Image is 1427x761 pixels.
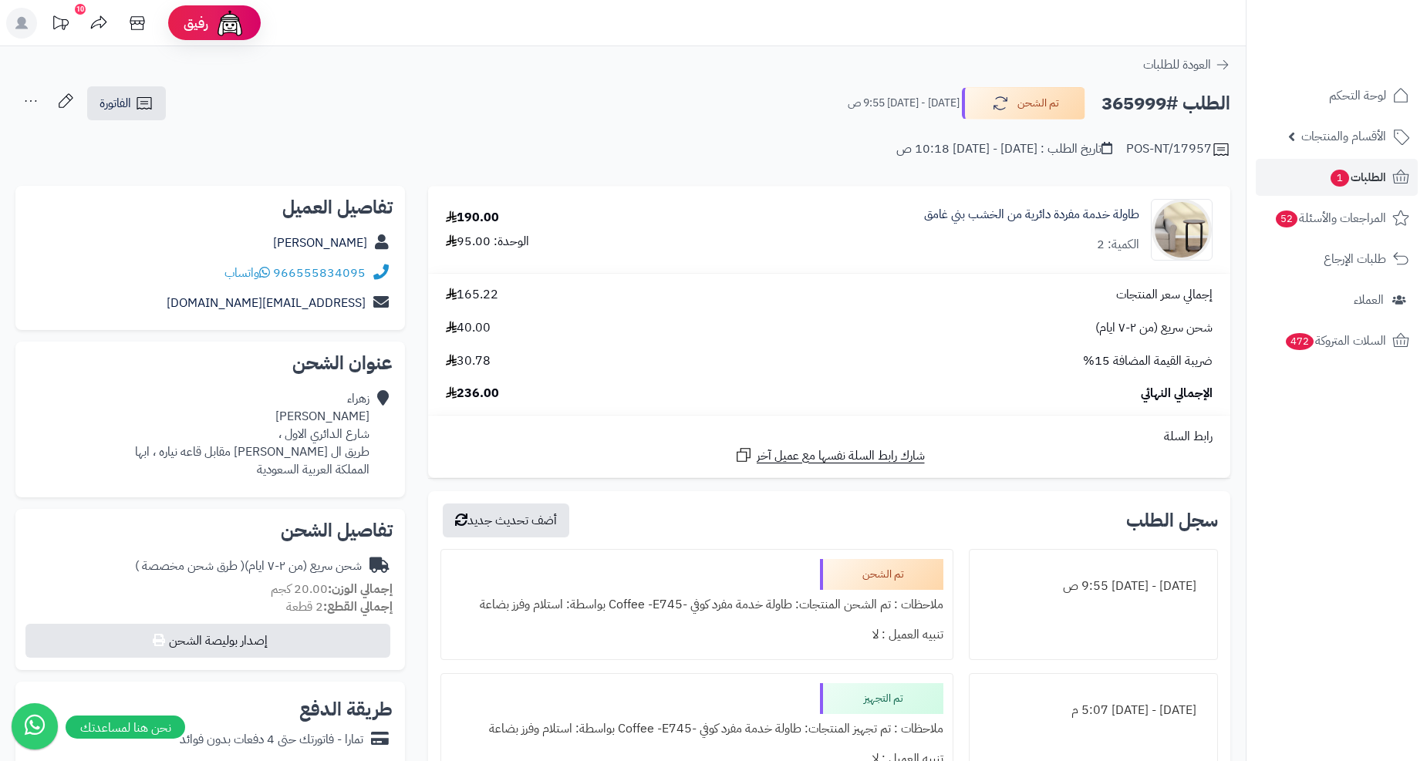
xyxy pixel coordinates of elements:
[224,264,270,282] a: واتساب
[273,234,367,252] a: [PERSON_NAME]
[820,683,943,714] div: تم التجهيز
[1274,207,1386,229] span: المراجعات والأسئلة
[962,87,1085,120] button: تم الشحن
[979,571,1208,601] div: [DATE] - [DATE] 9:55 ص
[446,209,499,227] div: 190.00
[979,695,1208,726] div: [DATE] - [DATE] 5:07 م
[328,580,393,598] strong: إجمالي الوزن:
[896,140,1112,158] div: تاريخ الطلب : [DATE] - [DATE] 10:18 ص
[299,700,393,719] h2: طريقة الدفع
[135,557,362,575] div: شحن سريع (من ٢-٧ ايام)
[1083,352,1213,370] span: ضريبة القيمة المضافة 15%
[100,94,131,113] span: الفاتورة
[446,286,498,304] span: 165.22
[1126,511,1218,530] h3: سجل الطلب
[446,385,499,402] span: 236.00
[1329,167,1386,188] span: الطلبات
[820,559,943,590] div: تم الشحن
[1301,126,1386,147] span: الأقسام والمنتجات
[1324,248,1386,270] span: طلبات الإرجاع
[450,714,943,744] div: ملاحظات : تم تجهيز المنتجات: طاولة خدمة مفرد كوفي -Coffee -E745 بواسطة: استلام وفرز بضاعة
[323,598,393,616] strong: إجمالي القطع:
[757,447,925,465] span: شارك رابط السلة نفسها مع عميل آخر
[41,8,79,42] a: تحديثات المنصة
[28,354,393,372] h2: عنوان الشحن
[1256,241,1418,278] a: طلبات الإرجاع
[1331,170,1349,187] span: 1
[848,96,960,111] small: [DATE] - [DATE] 9:55 ص
[25,624,390,658] button: إصدار بوليصة الشحن
[1152,199,1212,261] img: 1752991148-1-90x90.jpg
[273,264,366,282] a: 966555834095
[75,4,86,15] div: 10
[1143,56,1211,74] span: العودة للطلبات
[180,731,363,749] div: تمارا - فاتورتك حتى 4 دفعات بدون فوائد
[1101,88,1230,120] h2: الطلب #365999
[446,319,491,337] span: 40.00
[135,390,369,478] div: زهراء [PERSON_NAME] شارع الدائري الاول ، طريق ال [PERSON_NAME] مقابل قاعه نياره ، ابها المملكة ال...
[1256,159,1418,196] a: الطلبات1
[135,557,245,575] span: ( طرق شحن مخصصة )
[924,206,1139,224] a: طاولة خدمة مفردة دائرية من الخشب بني غامق
[1256,281,1418,318] a: العملاء
[446,352,491,370] span: 30.78
[87,86,166,120] a: الفاتورة
[1284,330,1386,352] span: السلات المتروكة
[286,598,393,616] small: 2 قطعة
[1256,200,1418,237] a: المراجعات والأسئلة52
[1256,322,1418,359] a: السلات المتروكة472
[1095,319,1213,337] span: شحن سريع (من ٢-٧ ايام)
[450,590,943,620] div: ملاحظات : تم الشحن المنتجات: طاولة خدمة مفرد كوفي -Coffee -E745 بواسطة: استلام وفرز بضاعة
[184,14,208,32] span: رفيق
[434,428,1224,446] div: رابط السلة
[446,233,529,251] div: الوحدة: 95.00
[443,503,569,537] button: أضف تحديث جديد
[1354,289,1384,311] span: العملاء
[28,198,393,217] h2: تفاصيل العميل
[1256,77,1418,114] a: لوحة التحكم
[1286,333,1314,350] span: 472
[1126,140,1230,159] div: POS-NT/17957
[271,580,393,598] small: 20.00 كجم
[450,620,943,650] div: تنبيه العميل : لا
[734,446,925,465] a: شارك رابط السلة نفسها مع عميل آخر
[1143,56,1230,74] a: العودة للطلبات
[214,8,245,39] img: ai-face.png
[1329,85,1386,106] span: لوحة التحكم
[1141,385,1213,402] span: الإجمالي النهائي
[1097,236,1139,254] div: الكمية: 2
[1116,286,1213,304] span: إجمالي سعر المنتجات
[167,294,366,312] a: [EMAIL_ADDRESS][DOMAIN_NAME]
[28,521,393,540] h2: تفاصيل الشحن
[1276,210,1297,227] span: 52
